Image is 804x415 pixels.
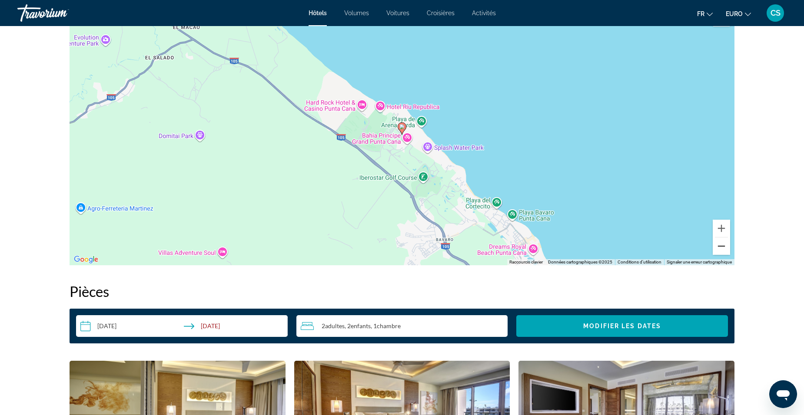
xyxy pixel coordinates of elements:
[351,322,371,329] span: Enfants
[516,315,728,337] button: Modifier les dates
[296,315,508,337] button: Voyageurs : 2 adultes, 2 enfants
[386,10,409,16] a: Voitures
[344,10,369,16] a: Volumes
[371,322,377,329] font: , 1
[548,260,612,264] span: Données cartographiques ©2025
[72,254,100,265] img: Google (en anglais)
[472,10,496,16] a: Activités
[771,9,781,17] span: CS
[583,323,661,329] span: Modifier les dates
[667,260,732,264] a: Signaler une erreur cartographique
[618,260,661,264] a: Conditions d’utilisation (s’ouvre dans un nouvel onglet)
[769,380,797,408] iframe: Bouton de lancement de la fenêtre de messagerie
[70,283,734,300] h2: Pièces
[697,10,704,17] span: Fr
[76,315,288,337] button: Sélectionnez la date d’arrivée et de départ
[713,237,730,255] button: Zoom arrière
[726,10,743,17] span: EURO
[726,7,751,20] button: Changer de devise
[309,10,327,16] a: Hôtels
[427,10,455,16] a: Croisières
[325,322,345,329] span: Adultes
[697,7,713,20] button: Changer la langue
[76,315,728,337] div: Widget de recherche
[322,322,325,329] font: 2
[764,4,787,22] button: Menu utilisateur
[345,322,351,329] font: , 2
[509,259,543,265] button: Raccourcis clavier
[72,254,100,265] a: Ouvrir cette zone dans Google Maps (dans une nouvelle fenêtre)
[377,322,401,329] span: Chambre
[713,220,730,237] button: Zoom avant
[17,2,104,24] a: Travorium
